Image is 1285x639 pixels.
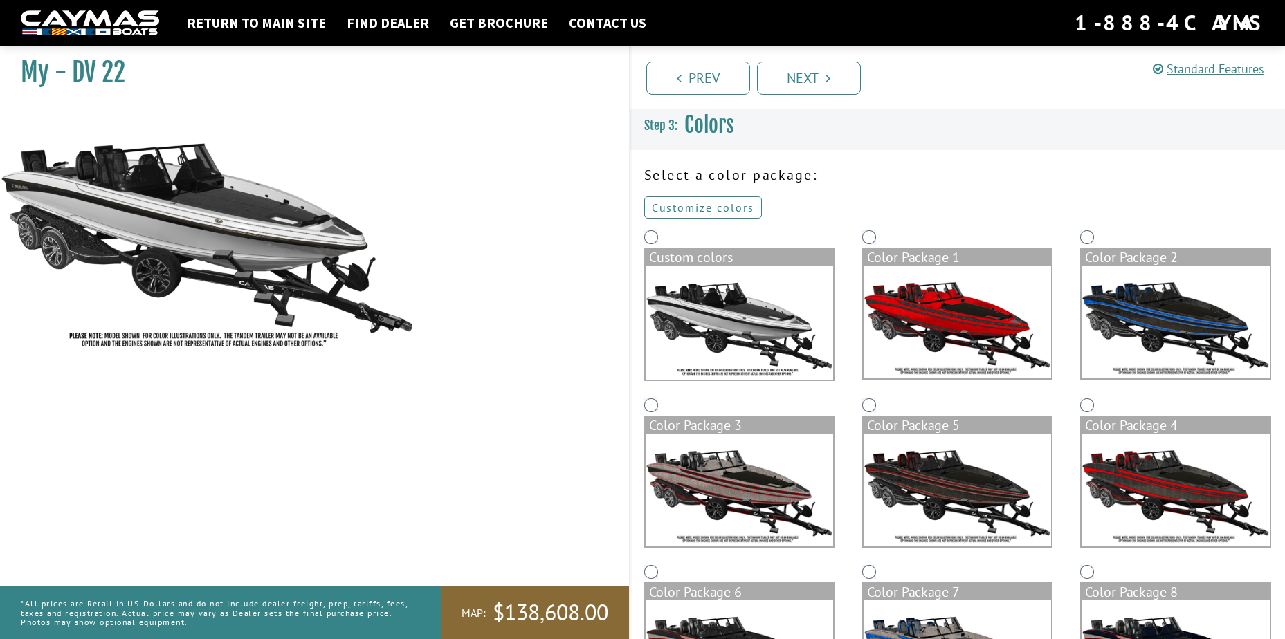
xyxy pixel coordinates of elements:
[462,606,486,620] span: MAP:
[1082,417,1269,434] div: Color Package 4
[21,592,410,633] p: *All prices are Retail in US Dollars and do not include dealer freight, prep, tariffs, fees, taxe...
[864,249,1051,266] div: Color Package 1
[180,14,333,32] a: Return to main site
[1082,249,1269,266] div: Color Package 2
[644,196,762,219] a: Customize colors
[441,586,629,639] a: MAP:$138,608.00
[646,249,833,266] div: Custom colors
[21,57,594,88] h1: My - DV 22
[493,598,608,627] span: $138,608.00
[646,584,833,600] div: Color Package 6
[644,165,1272,185] p: Select a color package:
[562,14,653,32] a: Contact Us
[864,434,1051,546] img: color_package_365.png
[1082,584,1269,600] div: Color Package 8
[443,14,555,32] a: Get Brochure
[864,266,1051,378] img: color_package_362.png
[864,417,1051,434] div: Color Package 5
[1082,266,1269,378] img: color_package_363.png
[646,62,750,95] a: Prev
[757,62,861,95] a: Next
[1082,434,1269,546] img: color_package_366.png
[1153,61,1264,77] a: Standard Features
[646,266,833,380] img: DV22-Base-Layer.png
[864,584,1051,600] div: Color Package 7
[646,434,833,546] img: color_package_364.png
[340,14,436,32] a: Find Dealer
[21,10,159,36] img: white-logo-c9c8dbefe5ff5ceceb0f0178aa75bf4bb51f6bca0971e226c86eb53dfe498488.png
[1075,8,1264,38] div: 1-888-4CAYMAS
[646,417,833,434] div: Color Package 3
